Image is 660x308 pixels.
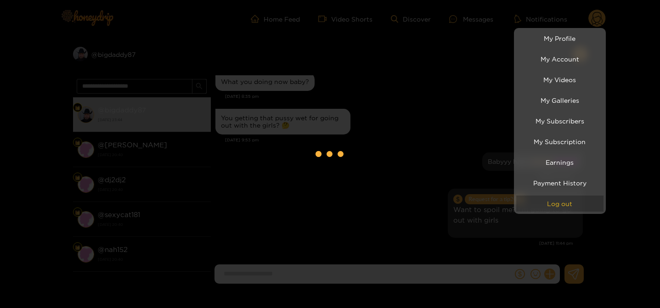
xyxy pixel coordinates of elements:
a: My Videos [516,72,604,88]
a: My Subscribers [516,113,604,129]
a: My Subscription [516,134,604,150]
a: My Account [516,51,604,67]
a: Earnings [516,154,604,170]
button: Log out [516,196,604,212]
a: My Galleries [516,92,604,108]
a: My Profile [516,30,604,46]
a: Payment History [516,175,604,191]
